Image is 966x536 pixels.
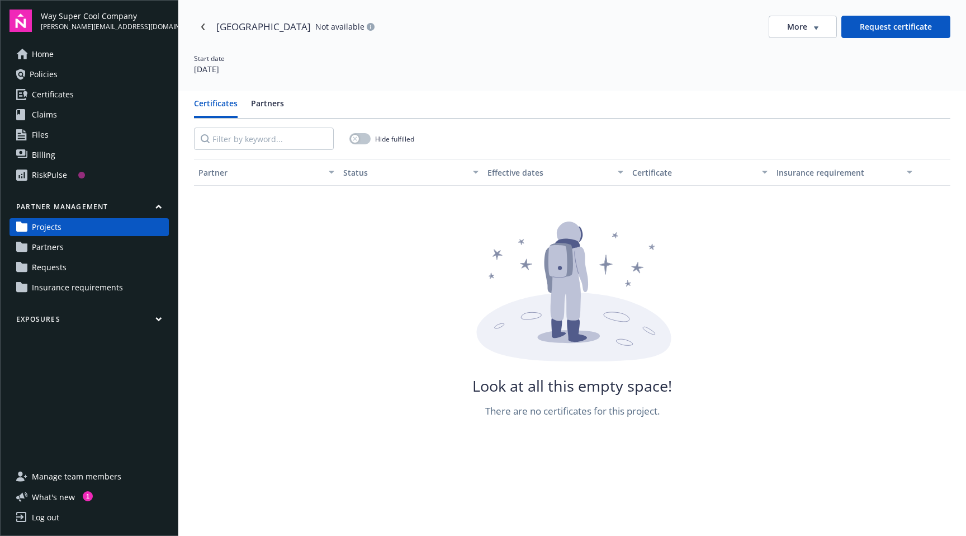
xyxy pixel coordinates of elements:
span: Policies [30,65,58,83]
div: RiskPulse [32,166,67,184]
div: Certificate [632,167,756,178]
button: Status [339,159,484,186]
span: [PERSON_NAME][EMAIL_ADDRESS][DOMAIN_NAME] [41,22,169,32]
span: What ' s new [32,491,75,503]
span: Insurance requirements [32,279,123,297]
span: Files [32,126,49,144]
a: Navigate back [194,18,212,36]
div: [GEOGRAPHIC_DATA] [216,20,311,34]
div: Look at all this empty space! [472,379,672,393]
button: Request certificate [841,16,950,38]
a: Partners [10,238,169,256]
img: navigator-logo.svg [10,10,32,32]
a: Claims [10,106,169,124]
button: Way Super Cool Company[PERSON_NAME][EMAIL_ADDRESS][DOMAIN_NAME] [41,10,169,32]
button: Effective dates [483,159,628,186]
div: Log out [32,509,59,526]
span: Certificates [32,86,74,104]
div: There are no certificates for this project. [485,405,660,418]
a: Files [10,126,169,144]
div: Insurance requirement [776,167,900,178]
button: Certificates [194,97,238,118]
span: Projects [32,218,61,236]
div: Status [343,167,467,178]
span: Billing [32,146,55,164]
button: Certificate [628,159,773,186]
button: Partner management [10,202,169,216]
button: What's new1 [10,491,93,503]
button: Partner [194,159,339,186]
a: Billing [10,146,169,164]
span: More [787,21,807,32]
span: Manage team members [32,468,121,486]
div: Not available [315,23,375,31]
span: Claims [32,106,57,124]
input: Filter by keyword... [194,128,334,150]
div: Partner [198,167,322,178]
button: More [769,16,837,38]
span: Home [32,45,54,63]
a: Insurance requirements [10,279,169,297]
a: Home [10,45,169,63]
div: 1 [83,491,93,501]
button: Partners [251,97,284,118]
span: Way Super Cool Company [41,10,169,22]
a: Policies [10,65,169,83]
div: Effective dates [487,167,611,178]
div: [DATE] [194,63,225,75]
a: Projects [10,218,169,236]
a: RiskPulse [10,166,169,184]
span: Partners [32,238,64,256]
button: Exposures [10,314,169,328]
a: Requests [10,258,169,276]
span: Hide fulfilled [375,134,414,144]
a: Manage team members [10,468,169,486]
button: Insurance requirement [772,159,917,186]
a: Certificates [10,86,169,104]
div: Start date [194,54,225,63]
span: Requests [32,258,67,276]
